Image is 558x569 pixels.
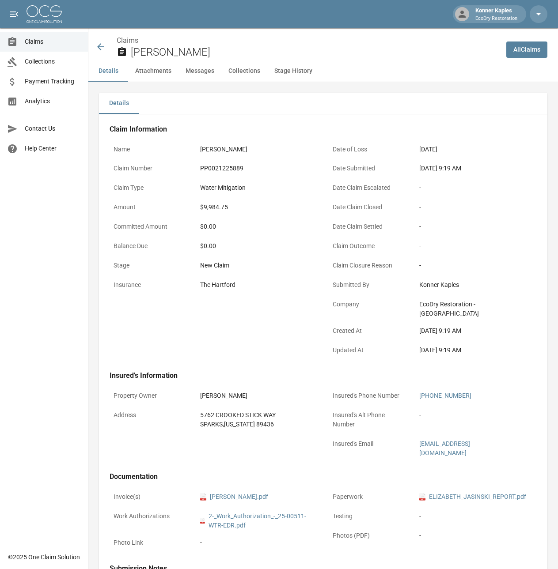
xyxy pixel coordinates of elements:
[25,124,81,133] span: Contact Us
[110,141,189,158] p: Name
[200,391,247,400] div: [PERSON_NAME]
[329,387,408,404] p: Insured's Phone Number
[110,508,189,525] p: Work Authorizations
[419,512,533,521] div: -
[200,512,314,530] a: pdf2-_Work_Authorization_-_25-00511-WTR-EDR.pdf
[329,199,408,216] p: Date Claim Closed
[419,492,526,501] a: pdfELIZABETH_JASINSKI_REPORT.pdf
[506,41,547,58] a: AllClaims
[329,407,408,433] p: Insured's Alt Phone Number
[110,371,537,380] h4: Insured's Information
[200,261,314,270] div: New Claim
[117,36,138,45] a: Claims
[200,538,202,547] div: -
[25,144,81,153] span: Help Center
[27,5,62,23] img: ocs-logo-white-transparent.png
[200,411,276,420] div: 5762 CROOKED STICK WAY
[200,492,268,501] a: pdf[PERSON_NAME].pdf
[200,420,276,429] div: SPARKS , [US_STATE] 89436
[131,46,499,59] h2: [PERSON_NAME]
[329,160,408,177] p: Date Submitted
[419,392,471,399] a: [PHONE_NUMBER]
[200,222,314,231] div: $0.00
[110,407,189,424] p: Address
[88,60,558,82] div: anchor tabs
[88,60,128,82] button: Details
[419,411,421,420] div: -
[110,257,189,274] p: Stage
[329,179,408,196] p: Date Claim Escalated
[419,164,533,173] div: [DATE] 9:19 AM
[419,440,470,456] a: [EMAIL_ADDRESS][DOMAIN_NAME]
[5,5,23,23] button: open drawer
[110,237,189,255] p: Balance Due
[25,97,81,106] span: Analytics
[110,160,189,177] p: Claim Number
[221,60,267,82] button: Collections
[110,276,189,294] p: Insurance
[419,145,437,154] div: [DATE]
[475,15,517,23] p: EcoDry Restoration
[99,93,547,114] div: details tabs
[419,280,533,290] div: Konner Kaples
[419,326,533,335] div: [DATE] 9:19 AM
[267,60,319,82] button: Stage History
[200,183,246,192] div: Water Mitigation
[110,125,537,134] h4: Claim Information
[200,203,228,212] div: $9,984.75
[329,435,408,452] p: Insured's Email
[200,145,247,154] div: [PERSON_NAME]
[8,553,80,561] div: © 2025 One Claim Solution
[329,141,408,158] p: Date of Loss
[25,57,81,66] span: Collections
[25,37,81,46] span: Claims
[329,322,408,339] p: Created At
[329,296,408,313] p: Company
[99,93,139,114] button: Details
[110,488,189,505] p: Invoice(s)
[419,241,533,251] div: -
[110,387,189,404] p: Property Owner
[110,199,189,216] p: Amount
[200,280,235,290] div: The Hartford
[419,300,533,318] div: EcoDry Restoration - [GEOGRAPHIC_DATA]
[419,222,533,231] div: -
[329,257,408,274] p: Claim Closure Reason
[110,472,537,481] h4: Documentation
[329,342,408,359] p: Updated At
[110,179,189,196] p: Claim Type
[200,164,243,173] div: PP0021225889
[419,531,533,540] div: -
[329,237,408,255] p: Claim Outcome
[419,346,533,355] div: [DATE] 9:19 AM
[472,6,521,22] div: Konner Kaples
[200,241,314,251] div: $0.00
[419,183,533,192] div: -
[329,527,408,544] p: Photos (PDF)
[329,488,408,505] p: Paperwork
[419,261,533,270] div: -
[117,35,499,46] nav: breadcrumb
[329,508,408,525] p: Testing
[419,203,533,212] div: -
[128,60,178,82] button: Attachments
[329,218,408,235] p: Date Claim Settled
[329,276,408,294] p: Submitted By
[110,218,189,235] p: Committed Amount
[178,60,221,82] button: Messages
[110,534,189,551] p: Photo Link
[25,77,81,86] span: Payment Tracking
